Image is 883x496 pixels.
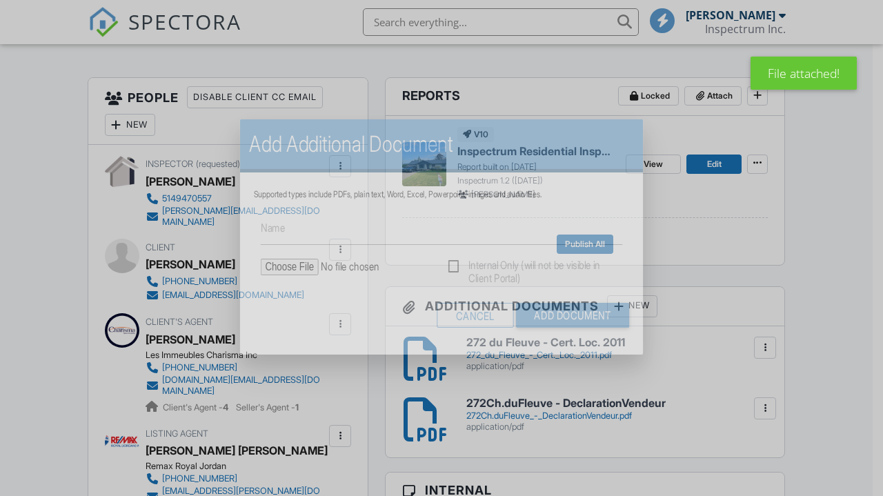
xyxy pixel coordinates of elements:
h2: Add Additional Document [249,130,634,158]
input: Add Document [516,303,629,328]
div: Cancel [437,303,513,328]
div: File attached! [751,57,857,90]
label: Name [261,220,286,235]
label: Internal Only (will not be visible in Client Portal) [448,259,622,276]
div: Supported types include PDFs, plain text, Word, Excel, Powerpoint, images and audio files. [254,189,629,200]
